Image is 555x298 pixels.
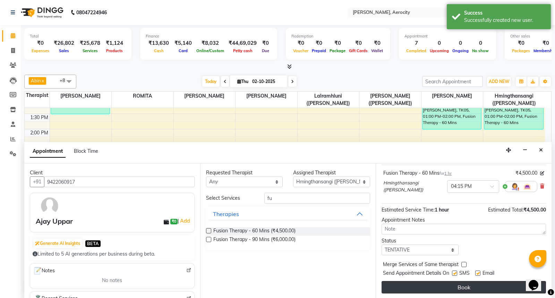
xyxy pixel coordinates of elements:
div: Fusion Therapy - 60 Mins [383,169,452,177]
span: Notes [33,266,55,275]
div: ₹0 [510,39,532,47]
input: Search by service name [264,193,370,204]
span: +8 [60,77,70,83]
div: ₹26,802 [51,39,77,47]
input: 2025-10-02 [250,76,285,87]
button: Book [382,281,546,293]
span: | [178,217,191,225]
img: Hairdresser.png [511,182,519,191]
div: Assigned Therapist [293,169,370,176]
span: Today [202,76,220,87]
span: ₹4,500.00 [515,169,537,177]
div: ₹25,678 [77,39,103,47]
span: Thu [236,79,250,84]
iframe: chat widget [526,270,548,291]
span: Products [104,48,125,53]
span: Send Appointment Details On [383,270,449,278]
div: 0 [470,39,490,47]
span: ₹0 [170,219,178,224]
span: Cash [152,48,165,53]
i: Edit price [540,171,544,175]
span: Due [260,48,271,53]
div: 7 [404,39,428,47]
img: avatar [40,196,60,216]
span: Expenses [30,48,51,53]
span: ROMITA [112,92,173,100]
span: Online/Custom [195,48,226,53]
span: [PERSON_NAME] [174,92,236,100]
div: ₹5,140 [172,39,195,47]
span: Package [328,48,347,53]
div: Total [30,33,126,39]
div: ₹0 [347,39,369,47]
div: Status [382,237,459,245]
button: Therapies [209,208,368,220]
b: 08047224946 [76,3,107,22]
span: Fusion Therapy - 90 Mins (₹6,000.00) [213,236,296,245]
span: Prepaid [310,48,328,53]
div: ₹0 [369,39,385,47]
span: 1 hour [435,207,449,213]
span: 1 hr [444,171,452,176]
div: Client [30,169,195,176]
span: Gift Cards [347,48,369,53]
span: Abin [31,78,41,83]
div: 0 [451,39,470,47]
span: No show [470,48,490,53]
div: ₹1,124 [103,39,126,47]
span: Wallet [369,48,385,53]
div: ₹13,630 [146,39,172,47]
div: ₹0 [310,39,328,47]
div: Therapies [213,210,239,218]
span: Email [483,270,494,278]
div: [PERSON_NAME], TK05, 01:00 PM-02:00 PM, Fusion Therapy - 60 Mins [484,100,543,129]
input: Search Appointment [422,76,483,87]
span: Estimated Service Time: [382,207,435,213]
span: Fusion Therapy - 60 Mins (₹4,500.00) [213,227,296,236]
span: Lalramhluni ([PERSON_NAME]) [298,92,359,108]
span: ₹4,500.00 [523,207,546,213]
div: 2:00 PM [29,129,50,136]
div: ₹0 [30,39,51,47]
div: 1:30 PM [29,114,50,121]
span: Upcoming [428,48,451,53]
button: +91 [30,176,44,187]
span: [PERSON_NAME] [50,92,112,100]
div: Limited to 5 AI generations per business during beta. [33,250,192,258]
span: Hmingthansangi ([PERSON_NAME]) [483,92,545,108]
input: Search by Name/Mobile/Email/Code [44,176,195,187]
a: x [41,78,44,83]
span: [PERSON_NAME] [421,92,483,100]
span: Hmingthansangi ([PERSON_NAME]) [383,180,444,193]
span: ADD NEW [489,79,509,84]
img: Interior.png [523,182,531,191]
small: for [439,171,452,176]
div: Therapist [25,92,50,99]
span: [PERSON_NAME] [236,92,297,100]
span: Ongoing [451,48,470,53]
span: BETA [85,240,101,247]
span: Card [177,48,189,53]
img: logo [18,3,65,22]
span: Merge Services of Same therapist [383,261,459,270]
div: Success [464,9,546,17]
div: ₹0 [291,39,310,47]
span: SMS [459,270,470,278]
button: Close [536,145,546,156]
button: ADD NEW [487,77,511,86]
span: Services [81,48,100,53]
a: Add [179,217,191,225]
div: 0 [428,39,451,47]
span: Appointment [30,145,66,158]
span: Estimated Total: [488,207,523,213]
span: Completed [404,48,428,53]
span: Voucher [291,48,310,53]
span: [PERSON_NAME] ([PERSON_NAME]) [359,92,421,108]
div: Finance [146,33,272,39]
span: Sales [57,48,71,53]
div: ₹8,032 [195,39,226,47]
div: [PERSON_NAME], TK05, 01:00 PM-02:00 PM, Fusion Therapy - 60 Mins [422,100,481,129]
div: Successfully created new user. [464,17,546,24]
div: ₹0 [259,39,272,47]
span: Packages [510,48,532,53]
